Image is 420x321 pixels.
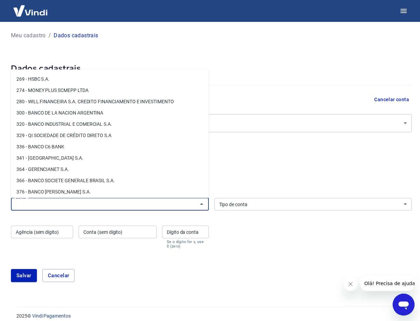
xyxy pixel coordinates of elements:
p: 2025 © [16,312,404,320]
p: Se o dígito for x, use 0 (zero) [167,240,204,249]
p: Dados cadastrais [54,31,98,40]
div: [PERSON_NAME] e Acessorios [11,114,412,132]
span: Olá! Precisa de ajuda? [4,5,57,10]
li: 364 - GERENCIANET S.A. [11,164,209,175]
li: 280 - WILL FINANCEIRA S.A. CREDITO FINANCIAMENTO E INVESTIMENTO [11,96,209,107]
li: 366 - BANCO SOCIETE GENERALE BRASIL S.A. [11,175,209,186]
button: Salvar [11,269,37,282]
li: 300 - BANCO DE LA NACION ARGENTINA [11,107,209,119]
iframe: Fechar mensagem [344,277,357,291]
li: 383 - BANCO JUNO [11,198,209,209]
li: 329 - QI SOCIEDADE DE CRÉDITO DIRETO S.A [11,130,209,141]
li: 274 - MONEY PLUS SCMEPP LTDA [11,85,209,96]
li: 341 - [GEOGRAPHIC_DATA] S.A. [11,152,209,164]
li: 336 - BANCO C6 BANK [11,141,209,152]
li: 376 - BANCO [PERSON_NAME] S.A. [11,186,209,198]
iframe: Botão para abrir a janela de mensagens [393,294,415,316]
button: Fechar [197,199,206,209]
p: / [49,31,51,40]
a: Meu cadastro [11,31,46,40]
h5: Dados cadastrais [11,63,412,74]
img: Vindi [8,0,53,21]
label: Banco [16,195,26,200]
li: 269 - HSBC S.A. [11,73,209,85]
li: 320 - BANCO INDUSTRIAL E COMERCIAL S.A. [11,119,209,130]
button: Cancelar conta [371,93,412,106]
iframe: Mensagem da empresa [360,276,415,291]
button: Cancelar [42,269,75,282]
a: Vindi Pagamentos [32,313,71,319]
